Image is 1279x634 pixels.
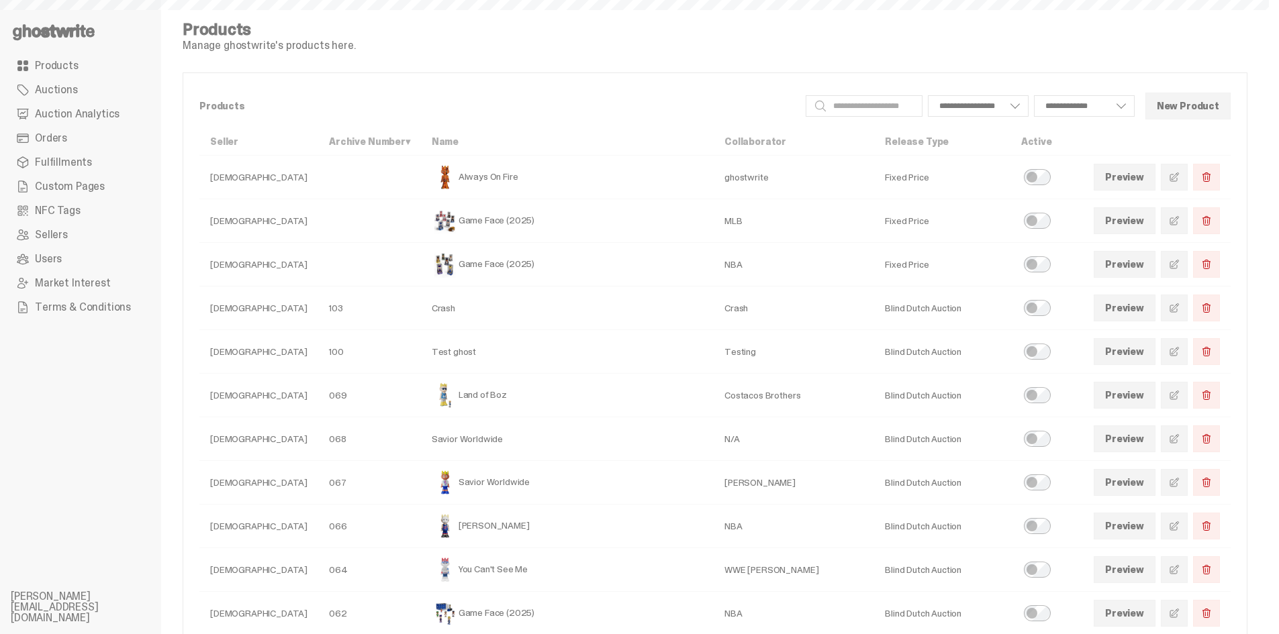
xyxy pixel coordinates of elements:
[11,126,150,150] a: Orders
[35,302,131,313] span: Terms & Conditions
[35,229,68,240] span: Sellers
[1193,513,1220,539] button: Delete Product
[714,417,874,461] td: N/A
[35,181,105,192] span: Custom Pages
[199,199,318,243] td: [DEMOGRAPHIC_DATA]
[874,128,1010,156] th: Release Type
[1094,164,1155,191] a: Preview
[35,85,78,95] span: Auctions
[432,469,459,496] img: Savior Worldwide
[1193,207,1220,234] button: Delete Product
[714,286,874,330] td: Crash
[35,109,120,119] span: Auction Analytics
[1193,338,1220,365] button: Delete Product
[421,330,714,374] td: Test ghost
[199,128,318,156] th: Seller
[874,548,1010,592] td: Blind Dutch Auction
[874,374,1010,417] td: Blind Dutch Auction
[432,556,459,583] img: You Can't See Me
[714,505,874,548] td: NBA
[421,286,714,330] td: Crash
[183,21,356,38] h4: Products
[11,78,150,102] a: Auctions
[11,247,150,271] a: Users
[11,591,172,623] li: [PERSON_NAME][EMAIL_ADDRESS][DOMAIN_NAME]
[329,136,410,148] a: Archive Number▾
[714,461,874,505] td: [PERSON_NAME]
[421,156,714,199] td: Always On Fire
[421,461,714,505] td: Savior Worldwide
[714,128,874,156] th: Collaborator
[11,271,150,295] a: Market Interest
[199,101,795,111] p: Products
[1094,513,1155,539] a: Preview
[1094,600,1155,627] a: Preview
[1193,600,1220,627] button: Delete Product
[714,199,874,243] td: MLB
[11,150,150,174] a: Fulfillments
[1094,425,1155,452] a: Preview
[421,374,714,417] td: Land of Boz
[714,374,874,417] td: Costacos Brothers
[421,505,714,548] td: [PERSON_NAME]
[11,54,150,78] a: Products
[11,199,150,223] a: NFC Tags
[421,548,714,592] td: You Can't See Me
[432,207,459,234] img: Game Face (2025)
[432,251,459,278] img: Game Face (2025)
[421,417,714,461] td: Savior Worldwide
[874,417,1010,461] td: Blind Dutch Auction
[35,205,81,216] span: NFC Tags
[1094,207,1155,234] a: Preview
[1021,136,1052,148] a: Active
[1145,93,1231,119] button: New Product
[714,548,874,592] td: WWE [PERSON_NAME]
[714,156,874,199] td: ghostwrite
[318,505,421,548] td: 066
[1094,295,1155,321] a: Preview
[199,461,318,505] td: [DEMOGRAPHIC_DATA]
[318,461,421,505] td: 067
[11,102,150,126] a: Auction Analytics
[199,417,318,461] td: [DEMOGRAPHIC_DATA]
[874,461,1010,505] td: Blind Dutch Auction
[421,128,714,156] th: Name
[11,295,150,319] a: Terms & Conditions
[432,164,459,191] img: Always On Fire
[35,157,92,168] span: Fulfillments
[432,600,459,627] img: Game Face (2025)
[1094,382,1155,409] a: Preview
[874,330,1010,374] td: Blind Dutch Auction
[406,136,410,148] span: ▾
[318,417,421,461] td: 068
[199,156,318,199] td: [DEMOGRAPHIC_DATA]
[874,199,1010,243] td: Fixed Price
[35,60,79,71] span: Products
[1193,251,1220,278] button: Delete Product
[1193,469,1220,496] button: Delete Product
[318,330,421,374] td: 100
[199,243,318,286] td: [DEMOGRAPHIC_DATA]
[1193,382,1220,409] button: Delete Product
[199,374,318,417] td: [DEMOGRAPHIC_DATA]
[421,199,714,243] td: Game Face (2025)
[1094,338,1155,365] a: Preview
[1193,164,1220,191] button: Delete Product
[199,548,318,592] td: [DEMOGRAPHIC_DATA]
[421,243,714,286] td: Game Face (2025)
[1094,556,1155,583] a: Preview
[199,330,318,374] td: [DEMOGRAPHIC_DATA]
[183,40,356,51] p: Manage ghostwrite's products here.
[35,254,62,264] span: Users
[714,330,874,374] td: Testing
[874,505,1010,548] td: Blind Dutch Auction
[432,513,459,539] img: Eminem
[35,133,67,144] span: Orders
[1193,425,1220,452] button: Delete Product
[1193,556,1220,583] button: Delete Product
[35,278,111,288] span: Market Interest
[874,156,1010,199] td: Fixed Price
[432,382,459,409] img: Land of Boz
[1193,295,1220,321] button: Delete Product
[874,243,1010,286] td: Fixed Price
